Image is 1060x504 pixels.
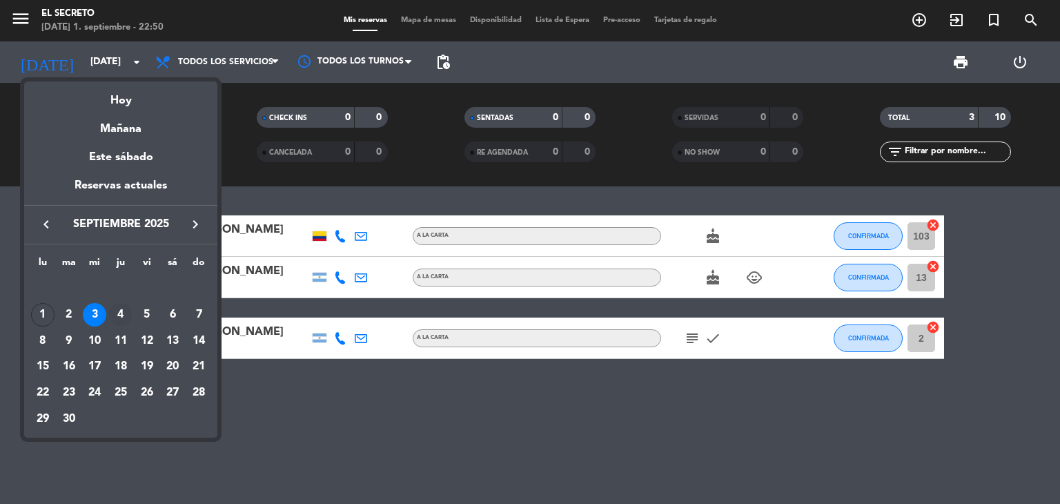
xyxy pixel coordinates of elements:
div: 26 [135,381,159,405]
div: 14 [187,329,210,353]
div: 22 [31,381,55,405]
div: Reservas actuales [24,177,217,205]
div: 23 [57,381,81,405]
div: 19 [135,355,159,378]
td: 8 de septiembre de 2025 [30,328,56,354]
div: 7 [187,303,210,327]
div: 27 [161,381,184,405]
div: 8 [31,329,55,353]
td: 24 de septiembre de 2025 [81,380,108,406]
i: keyboard_arrow_left [38,216,55,233]
div: 25 [109,381,132,405]
button: keyboard_arrow_left [34,215,59,233]
td: 6 de septiembre de 2025 [160,302,186,328]
div: 11 [109,329,132,353]
div: 17 [83,355,106,378]
td: 23 de septiembre de 2025 [56,380,82,406]
td: 21 de septiembre de 2025 [186,353,212,380]
td: 25 de septiembre de 2025 [108,380,134,406]
td: 5 de septiembre de 2025 [134,302,160,328]
div: Mañana [24,110,217,138]
div: 2 [57,303,81,327]
th: domingo [186,255,212,276]
th: viernes [134,255,160,276]
th: jueves [108,255,134,276]
td: 1 de septiembre de 2025 [30,302,56,328]
div: 21 [187,355,210,378]
td: 17 de septiembre de 2025 [81,353,108,380]
div: Este sábado [24,138,217,177]
td: 30 de septiembre de 2025 [56,406,82,432]
td: 28 de septiembre de 2025 [186,380,212,406]
td: 7 de septiembre de 2025 [186,302,212,328]
td: 14 de septiembre de 2025 [186,328,212,354]
div: 5 [135,303,159,327]
div: 29 [31,407,55,431]
td: 12 de septiembre de 2025 [134,328,160,354]
td: 22 de septiembre de 2025 [30,380,56,406]
td: 20 de septiembre de 2025 [160,353,186,380]
td: 10 de septiembre de 2025 [81,328,108,354]
td: 26 de septiembre de 2025 [134,380,160,406]
div: Hoy [24,81,217,110]
button: keyboard_arrow_right [183,215,208,233]
td: 19 de septiembre de 2025 [134,353,160,380]
div: 18 [109,355,132,378]
div: 6 [161,303,184,327]
td: 4 de septiembre de 2025 [108,302,134,328]
div: 12 [135,329,159,353]
div: 16 [57,355,81,378]
td: SEP. [30,275,212,302]
td: 9 de septiembre de 2025 [56,328,82,354]
td: 29 de septiembre de 2025 [30,406,56,432]
div: 30 [57,407,81,431]
td: 15 de septiembre de 2025 [30,353,56,380]
div: 3 [83,303,106,327]
td: 27 de septiembre de 2025 [160,380,186,406]
div: 20 [161,355,184,378]
div: 15 [31,355,55,378]
div: 10 [83,329,106,353]
span: septiembre 2025 [59,215,183,233]
td: 13 de septiembre de 2025 [160,328,186,354]
th: lunes [30,255,56,276]
div: 9 [57,329,81,353]
div: 13 [161,329,184,353]
div: 28 [187,381,210,405]
th: miércoles [81,255,108,276]
td: 18 de septiembre de 2025 [108,353,134,380]
div: 4 [109,303,132,327]
th: sábado [160,255,186,276]
th: martes [56,255,82,276]
div: 24 [83,381,106,405]
td: 11 de septiembre de 2025 [108,328,134,354]
div: 1 [31,303,55,327]
td: 2 de septiembre de 2025 [56,302,82,328]
td: 16 de septiembre de 2025 [56,353,82,380]
td: 3 de septiembre de 2025 [81,302,108,328]
i: keyboard_arrow_right [187,216,204,233]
